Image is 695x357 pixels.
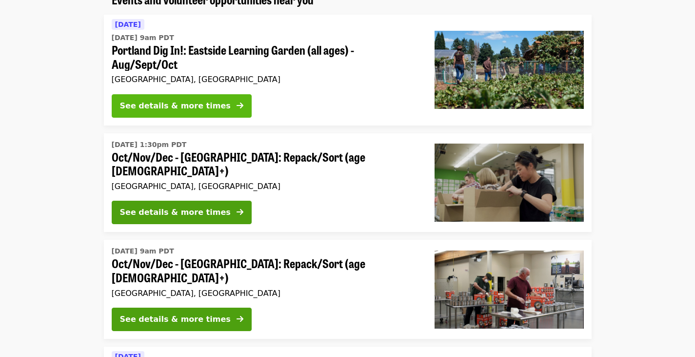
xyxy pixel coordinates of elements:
img: Oct/Nov/Dec - Portland: Repack/Sort (age 8+) organized by Oregon Food Bank [435,144,584,222]
div: See details & more times [120,100,231,112]
time: [DATE] 9am PDT [112,33,174,43]
div: [GEOGRAPHIC_DATA], [GEOGRAPHIC_DATA] [112,289,419,298]
i: arrow-right icon [237,101,243,110]
a: See details for "Oct/Nov/Dec - Portland: Repack/Sort (age 16+)" [104,240,592,339]
a: See details for "Oct/Nov/Dec - Portland: Repack/Sort (age 8+)" [104,133,592,232]
span: Oct/Nov/Dec - [GEOGRAPHIC_DATA]: Repack/Sort (age [DEMOGRAPHIC_DATA]+) [112,256,419,285]
div: [GEOGRAPHIC_DATA], [GEOGRAPHIC_DATA] [112,75,419,84]
span: Portland Dig In!: Eastside Learning Garden (all ages) - Aug/Sept/Oct [112,43,419,71]
i: arrow-right icon [237,315,243,324]
a: See details for "Portland Dig In!: Eastside Learning Garden (all ages) - Aug/Sept/Oct" [104,15,592,126]
div: See details & more times [120,314,231,325]
button: See details & more times [112,94,252,118]
span: Oct/Nov/Dec - [GEOGRAPHIC_DATA]: Repack/Sort (age [DEMOGRAPHIC_DATA]+) [112,150,419,178]
time: [DATE] 9am PDT [112,246,174,256]
button: See details & more times [112,201,252,224]
img: Oct/Nov/Dec - Portland: Repack/Sort (age 16+) organized by Oregon Food Bank [435,251,584,329]
button: See details & more times [112,308,252,331]
i: arrow-right icon [237,208,243,217]
time: [DATE] 1:30pm PDT [112,140,187,150]
div: See details & more times [120,207,231,218]
div: [GEOGRAPHIC_DATA], [GEOGRAPHIC_DATA] [112,182,419,191]
img: Portland Dig In!: Eastside Learning Garden (all ages) - Aug/Sept/Oct organized by Oregon Food Bank [435,31,584,109]
span: [DATE] [115,21,141,28]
